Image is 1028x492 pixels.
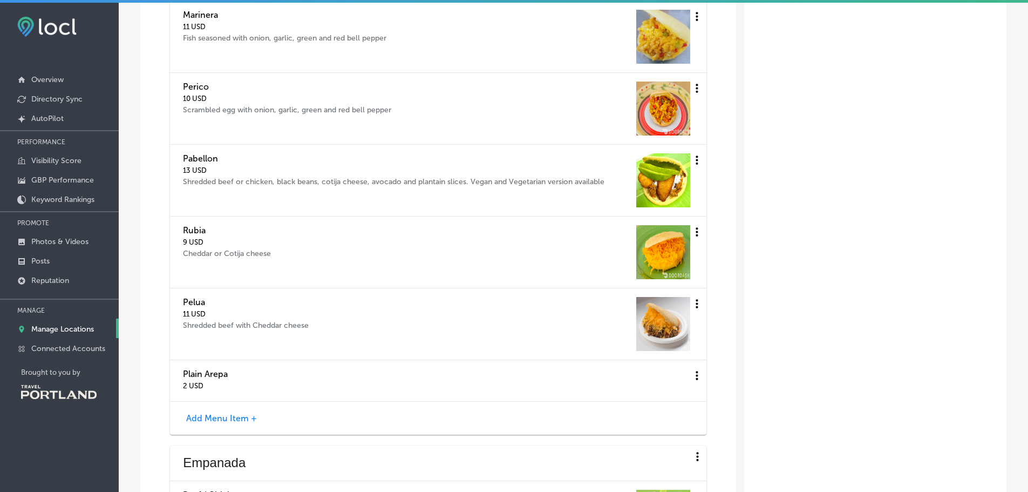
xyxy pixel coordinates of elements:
[183,33,389,43] div: Fish seasoned with onion, garlic, green and red bell pepper
[31,114,64,123] p: AutoPilot
[183,225,274,235] h4: Rubia
[21,368,119,376] p: Brought to you by
[183,321,311,330] div: Shredded beef with Cheddar cheese
[636,153,690,207] img: 1668049496cddae070-1fe8-4a1b-b4e3-3351c8198fd6_2022-11-09.jpg
[183,153,607,164] h4: Pabellon
[183,238,274,246] h5: 9 USD
[183,105,394,114] div: Scrambled egg with onion, garlic, green and red bell pepper
[636,10,690,64] img: 1758913494166804949378038865-e5cd-4e72-ac9b-e906228c2d37_2022-11-09.jpg
[31,95,83,104] p: Directory Sync
[183,454,690,472] span: Empanada
[636,297,690,351] img: 1668049500072fee7b-3aa1-4d80-93b2-2a7621b1dfa5_2022-11-09.jpg
[31,195,94,204] p: Keyword Rankings
[183,82,394,92] h4: Perico
[183,177,607,186] div: Shredded beef or chicken, black beans, cotija cheese, avocado and plantain slices. Vegan and Vege...
[183,95,394,103] h5: 10 USD
[21,385,97,399] img: Travel Portland
[31,325,94,334] p: Manage Locations
[183,166,607,174] h5: 13 USD
[31,257,50,266] p: Posts
[31,344,105,353] p: Connected Accounts
[31,156,81,165] p: Visibility Score
[183,23,389,31] h5: 11 USD
[183,310,311,318] h5: 11 USD
[636,82,690,136] img: 1668049495a356676f-7d8d-4017-99d9-7562bb43777a_2022-11-09.jpg
[636,225,690,279] img: 1668049498aa0b2204-7a9d-4180-8170-05a4b8bda7cc_2022-11-09.jpg
[31,176,94,185] p: GBP Performance
[31,276,69,285] p: Reputation
[31,237,88,246] p: Photos & Videos
[183,249,274,258] div: Cheddar or Cotija cheese
[17,17,77,37] img: fda3e92497d09a02dc62c9cd864e3231.png
[183,297,311,307] h4: Pelua
[183,10,389,20] h4: Marinera
[31,75,64,84] p: Overview
[183,413,260,424] button: Add Menu Item +
[183,382,228,390] h5: 2 USD
[183,369,228,379] h4: Plain Arepa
